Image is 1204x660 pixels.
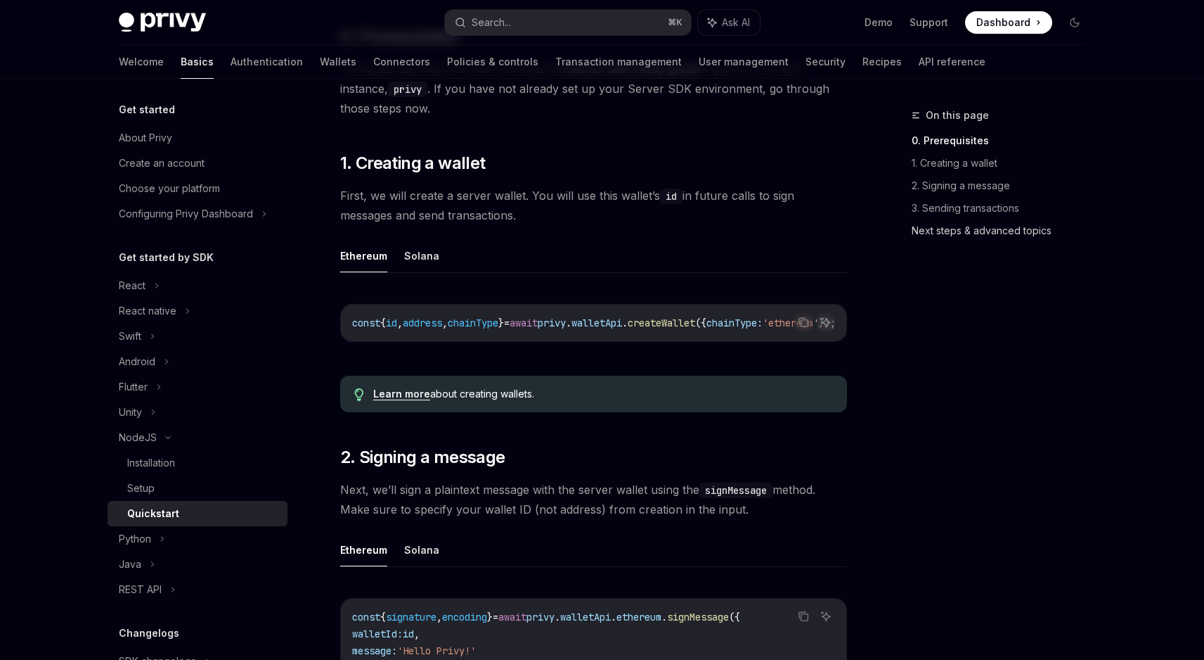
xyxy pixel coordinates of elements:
span: ({ [729,611,740,623]
span: ethereum [616,611,661,623]
span: . [661,611,667,623]
a: Policies & controls [447,45,538,79]
span: { [380,317,386,329]
button: Ethereum [340,239,387,272]
span: id [403,628,414,640]
span: walletApi [571,317,622,329]
h5: Get started by SDK [119,249,214,266]
code: privy [388,82,427,97]
span: Next, we’ll sign a plaintext message with the server wallet using the method. Make sure to specif... [340,480,847,519]
div: React [119,277,145,294]
span: = [493,611,498,623]
div: Unity [119,404,142,421]
button: Ethereum [340,533,387,566]
span: chainType: [706,317,763,329]
div: Setup [127,480,155,497]
div: Create an account [119,155,205,172]
div: REST API [119,581,162,598]
a: Installation [108,450,287,476]
a: Basics [181,45,214,79]
span: , [436,611,442,623]
span: , [397,317,403,329]
div: Configuring Privy Dashboard [119,205,253,222]
span: chainType [448,317,498,329]
button: Search...⌘K [445,10,691,35]
a: Demo [865,15,893,30]
button: Ask AI [698,10,760,35]
a: 0. Prerequisites [912,129,1097,152]
a: Wallets [320,45,356,79]
span: First, we will create a server wallet. You will use this wallet’s in future calls to sign message... [340,186,847,225]
a: About Privy [108,125,287,151]
a: 1. Creating a wallet [912,152,1097,174]
a: Quickstart [108,501,287,526]
span: privy [538,317,566,329]
div: Choose your platform [119,180,220,197]
span: 'Hello Privy!' [397,645,476,657]
span: . [611,611,616,623]
button: Solana [404,239,439,272]
a: Setup [108,476,287,501]
div: Android [119,353,155,370]
a: Authentication [231,45,303,79]
button: Toggle dark mode [1063,11,1086,34]
button: Copy the contents from the code block [794,607,813,626]
div: Quickstart [127,505,179,522]
span: address [403,317,442,329]
a: Create an account [108,151,287,176]
a: Choose your platform [108,176,287,201]
div: NodeJS [119,429,157,446]
span: walletId: [352,628,403,640]
span: On this page [926,107,989,124]
span: }); [819,317,836,329]
span: const [352,317,380,329]
span: encoding [442,611,487,623]
span: message: [352,645,397,657]
button: Solana [404,533,439,566]
span: { [380,611,386,623]
a: Dashboard [965,11,1052,34]
span: . [555,611,560,623]
img: dark logo [119,13,206,32]
a: Recipes [862,45,902,79]
div: Flutter [119,379,148,395]
button: Ask AI [817,607,835,626]
span: await [498,611,526,623]
span: , [414,628,420,640]
span: walletApi [560,611,611,623]
div: About Privy [119,129,172,146]
span: ⌘ K [668,17,682,28]
a: 3. Sending transactions [912,197,1097,220]
h5: Changelogs [119,625,179,642]
div: Swift [119,328,141,345]
div: about creating wallets. [373,387,832,401]
span: This guide assumes you have followed the to get a Privy client instance, . If you have not alread... [340,59,847,118]
svg: Tip [354,388,364,401]
a: Next steps & advanced topics [912,220,1097,242]
span: await [510,317,538,329]
a: 2. Signing a message [912,174,1097,197]
span: , [442,317,448,329]
div: React native [119,303,176,319]
h5: Get started [119,101,175,118]
span: privy [526,611,555,623]
a: Connectors [373,45,430,79]
a: User management [699,45,789,79]
a: Transaction management [555,45,682,79]
a: Security [805,45,846,79]
div: Python [119,531,151,547]
a: API reference [919,45,985,79]
div: Java [119,556,141,573]
span: . [622,317,628,329]
span: 'ethereum' [763,317,819,329]
span: Dashboard [976,15,1030,30]
span: } [487,611,493,623]
a: Learn more [373,388,430,400]
span: const [352,611,380,623]
span: . [566,317,571,329]
button: Ask AI [817,313,835,331]
span: = [504,317,510,329]
span: } [498,317,504,329]
span: 2. Signing a message [340,446,505,469]
div: Search... [472,14,511,31]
